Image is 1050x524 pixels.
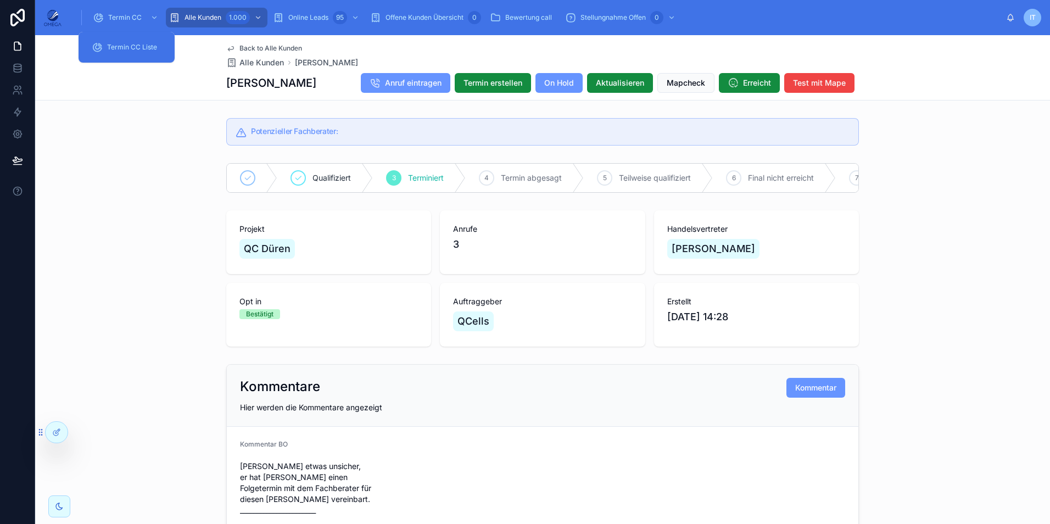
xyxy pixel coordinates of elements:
[453,296,632,307] span: Auftraggeber
[239,44,302,53] span: Back to Alle Kunden
[288,13,328,22] span: Online Leads
[453,237,459,252] span: 3
[468,11,481,24] div: 0
[453,224,632,235] span: Anrufe
[784,73,854,93] button: Test mit Mape
[226,57,284,68] a: Alle Kunden
[239,296,418,307] span: Opt in
[226,44,302,53] a: Back to Alle Kunden
[487,8,560,27] a: Bewertung call
[455,73,531,93] button: Termin erstellen
[240,403,382,412] span: Hier werden die Kommentare angezeigt
[505,13,552,22] span: Bewertung call
[270,8,365,27] a: Online Leads95
[90,8,164,27] a: Termin CC
[251,127,850,135] h5: Potenzieller Fachberater:
[246,309,273,319] div: Bestätigt
[580,13,646,22] span: Stellungnahme Offen
[107,43,157,52] span: Termin CC Liste
[85,37,168,57] a: Termin CC Liste
[657,73,714,93] button: Mapcheck
[667,309,846,325] span: [DATE] 14:28
[361,73,450,93] button: Anruf eintragen
[1030,13,1036,22] span: IT
[312,172,351,183] span: Qualifiziert
[535,73,583,93] button: On Hold
[70,5,1006,30] div: scrollable content
[240,440,288,448] span: Kommentar BO
[484,174,489,182] span: 4
[295,57,358,68] a: [PERSON_NAME]
[226,11,250,24] div: 1.000
[544,77,574,88] span: On Hold
[667,224,846,235] span: Handelsvertreter
[501,172,562,183] span: Termin abgesagt
[108,13,142,22] span: Termin CC
[240,378,320,395] h2: Kommentare
[795,382,836,393] span: Kommentar
[743,77,771,88] span: Erreicht
[748,172,814,183] span: Final nicht erreicht
[587,73,653,93] button: Aktualisieren
[619,172,691,183] span: Teilweise qualifiziert
[667,296,846,307] span: Erstellt
[333,11,347,24] div: 95
[672,241,755,257] span: [PERSON_NAME]
[392,174,396,182] span: 3
[226,75,316,91] h1: [PERSON_NAME]
[239,57,284,68] span: Alle Kunden
[166,8,267,27] a: Alle Kunden1.000
[185,13,221,22] span: Alle Kunden
[596,77,644,88] span: Aktualisieren
[457,314,489,329] span: QCells
[385,77,442,88] span: Anruf eintragen
[244,241,291,257] span: QC Düren
[855,174,859,182] span: 7
[732,174,736,182] span: 6
[562,8,681,27] a: Stellungnahme Offen0
[367,8,484,27] a: Offene Kunden Übersicht0
[719,73,780,93] button: Erreicht
[603,174,607,182] span: 5
[793,77,846,88] span: Test mit Mape
[386,13,463,22] span: Offene Kunden Übersicht
[786,378,845,398] button: Kommentar
[44,9,62,26] img: App logo
[650,11,663,24] div: 0
[408,172,444,183] span: Terminiert
[463,77,522,88] span: Termin erstellen
[239,224,418,235] span: Projekt
[667,77,705,88] span: Mapcheck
